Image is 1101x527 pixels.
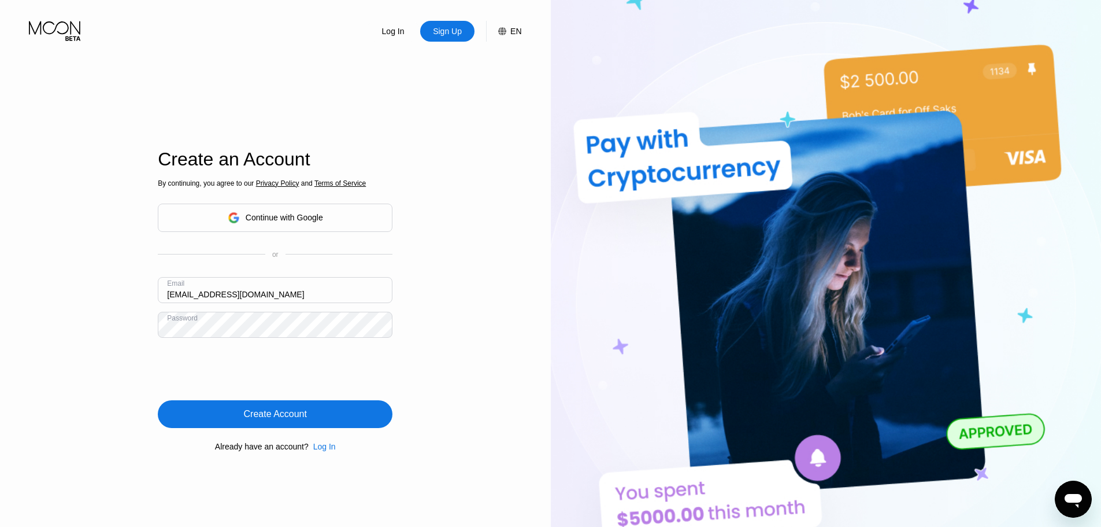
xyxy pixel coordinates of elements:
[432,25,463,37] div: Sign Up
[167,279,184,288] div: Email
[299,179,314,187] span: and
[420,21,474,42] div: Sign Up
[215,442,309,451] div: Already have an account?
[167,314,198,322] div: Password
[256,179,299,187] span: Privacy Policy
[158,204,392,232] div: Continue with Google
[313,442,336,451] div: Log In
[314,179,366,187] span: Terms of Service
[158,347,333,392] iframe: reCAPTCHA
[158,400,392,428] div: Create Account
[1055,481,1092,518] iframe: Button to launch messaging window
[381,25,406,37] div: Log In
[510,27,521,36] div: EN
[158,179,392,187] div: By continuing, you agree to our
[246,213,323,222] div: Continue with Google
[486,21,521,42] div: EN
[309,442,336,451] div: Log In
[272,250,279,259] div: or
[244,408,307,420] div: Create Account
[366,21,420,42] div: Log In
[158,149,392,170] div: Create an Account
